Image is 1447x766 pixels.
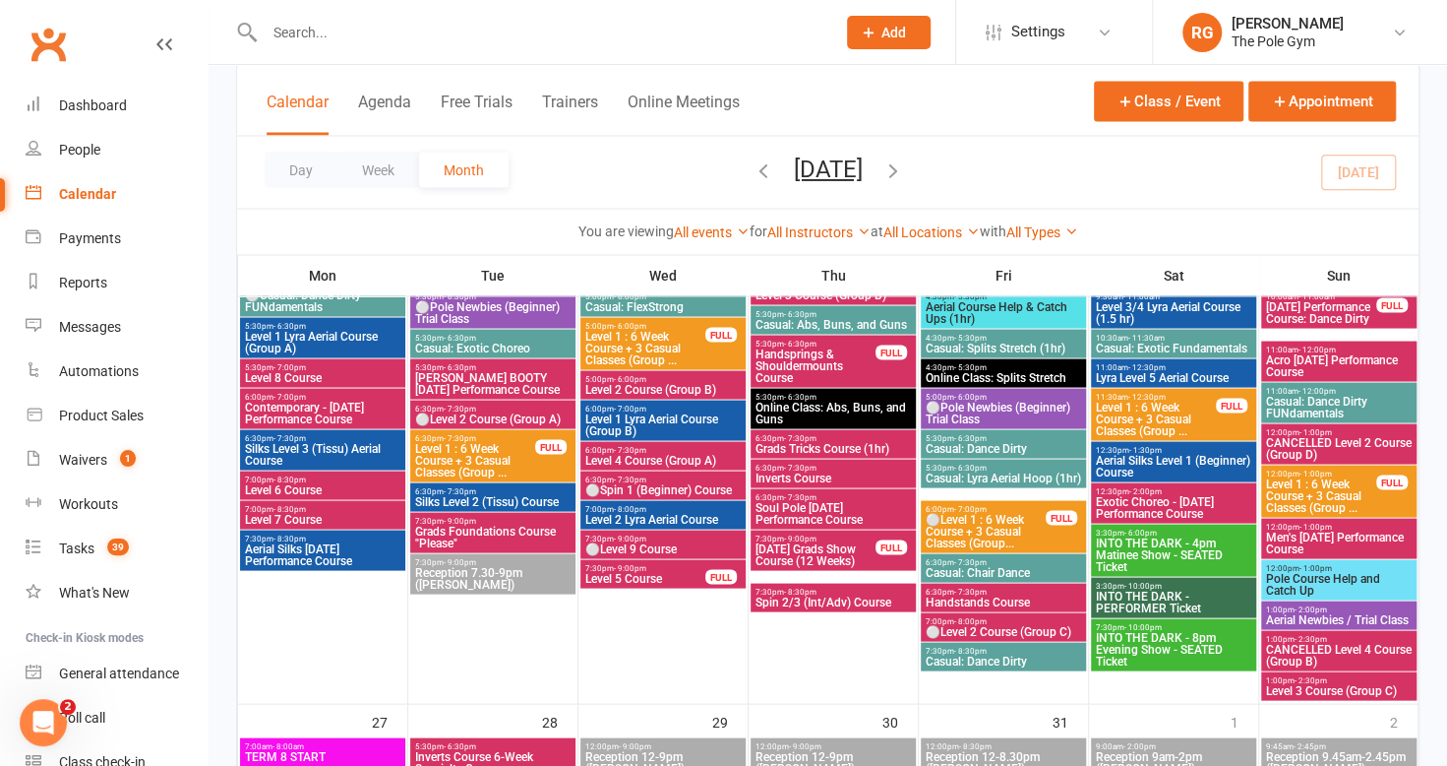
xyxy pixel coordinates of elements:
[925,433,1082,442] span: 5:30pm
[414,433,536,442] span: 6:30pm
[120,450,136,467] span: 1
[959,741,992,750] span: - 8:30pm
[584,534,742,543] span: 7:30pm
[881,25,906,40] span: Add
[59,97,127,113] div: Dashboard
[244,371,401,383] span: Level 8 Course
[26,350,208,394] a: Automations
[1124,581,1162,590] span: - 10:00pm
[584,413,742,436] span: Level 1 Lyra Aerial Course (Group B)
[584,513,742,525] span: Level 2 Lyra Aerial Course
[925,616,1082,625] span: 7:00pm
[584,572,706,584] span: Level 5 Course
[1231,704,1258,736] div: 1
[1095,445,1252,454] span: 12:30pm
[26,305,208,350] a: Messages
[954,392,987,401] span: - 6:00pm
[754,288,912,300] span: Level 3 Course (Group B)
[784,534,816,543] span: - 9:00pm
[1265,643,1413,667] span: CANCELLED Level 4 Course (Group B)
[1046,510,1077,525] div: FULL
[358,93,411,135] button: Agenda
[1095,401,1217,436] span: Level 1 : 6 Week Course + 3 Casual Classes (Group ...
[414,495,572,507] span: Silks Level 2 (Tissu) Course
[1124,622,1162,631] span: - 10:00pm
[542,704,577,736] div: 28
[414,291,572,300] span: 5:30pm
[754,433,912,442] span: 6:30pm
[414,516,572,525] span: 7:30pm
[925,371,1082,383] span: Online Class: Splits Stretch
[925,342,1082,353] span: Casual: Splits Stretch (1hr)
[272,741,304,750] span: - 8:00am
[1265,531,1413,554] span: Men's [DATE] Performance Course
[60,699,76,715] span: 2
[1095,537,1252,572] span: INTO THE DARK - 4pm Matinee Show - SEATED Ticket
[1095,342,1252,353] span: Casual: Exotic Fundamentals
[1095,291,1252,300] span: 9:30am
[705,327,737,342] div: FULL
[1294,741,1326,750] span: - 2:45pm
[1006,223,1078,239] a: All Types
[749,254,919,295] th: Thu
[408,254,578,295] th: Tue
[414,413,572,424] span: ⚪Level 2 Course (Group A)
[954,557,987,566] span: - 7:30pm
[584,741,742,750] span: 12:00pm
[1216,398,1247,413] div: FULL
[1295,634,1327,643] span: - 2:30pm
[1128,392,1166,401] span: - 12:30pm
[1095,528,1252,537] span: 3:30pm
[754,392,912,401] span: 5:30pm
[754,472,912,483] span: Inverts Course
[584,374,742,383] span: 5:00pm
[1129,445,1162,454] span: - 1:30pm
[614,534,646,543] span: - 9:00pm
[578,254,749,295] th: Wed
[614,445,646,454] span: - 7:30pm
[674,223,750,239] a: All events
[1299,427,1332,436] span: - 1:00pm
[754,309,912,318] span: 5:30pm
[244,475,401,483] span: 7:00pm
[267,93,329,135] button: Calendar
[789,741,821,750] span: - 9:00pm
[273,433,306,442] span: - 7:30pm
[244,741,401,750] span: 7:00am
[754,741,912,750] span: 12:00pm
[954,504,987,513] span: - 7:00pm
[1298,386,1336,395] span: - 12:00pm
[26,571,208,615] a: What's New
[26,394,208,438] a: Product Sales
[584,454,742,466] span: Level 4 Course (Group A)
[925,362,1082,371] span: 4:30pm
[754,501,912,525] span: Soul Pole [DATE] Performance Course
[1265,300,1377,324] span: [DATE] Performance Course: Dance Dirty
[584,504,742,513] span: 7:00pm
[414,371,572,395] span: [PERSON_NAME] BOOTY [DATE] Performance Course
[925,504,1047,513] span: 6:00pm
[925,333,1082,342] span: 4:30pm
[414,362,572,371] span: 5:30pm
[954,362,987,371] span: - 5:30pm
[24,20,73,69] a: Clubworx
[1011,10,1065,54] span: Settings
[1376,475,1408,489] div: FULL
[754,339,876,348] span: 5:30pm
[1095,392,1217,401] span: 11:30am
[59,408,144,423] div: Product Sales
[444,333,476,342] span: - 6:30pm
[754,596,912,607] span: Spin 2/3 (Int/Adv) Course
[1265,478,1377,513] span: Level 1 : 6 Week Course + 3 Casual Classes (Group ...
[1095,622,1252,631] span: 7:30pm
[614,563,646,572] span: - 9:00pm
[259,19,821,46] input: Search...
[1128,333,1165,342] span: - 11:30am
[244,750,401,762] span: TERM 8 START
[244,483,401,495] span: Level 6 Course
[59,585,130,601] div: What's New
[273,321,306,330] span: - 6:30pm
[273,534,306,543] span: - 8:30pm
[925,401,1082,424] span: ⚪Pole Newbies (Beginner) Trial Class
[1265,675,1413,684] span: 1:00pm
